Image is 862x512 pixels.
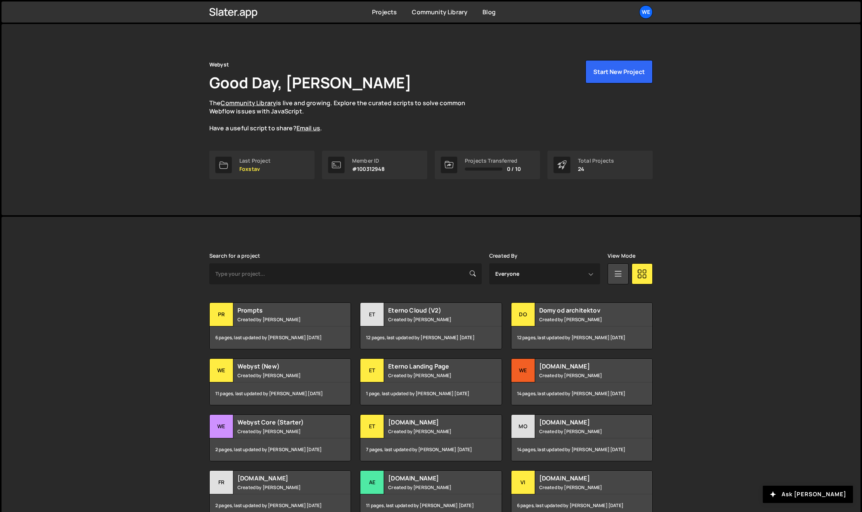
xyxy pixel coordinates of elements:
a: Email us [296,124,320,132]
a: Projects [372,8,397,16]
h2: Webyst (New) [237,362,328,370]
small: Created by [PERSON_NAME] [539,316,630,323]
h1: Good Day, [PERSON_NAME] [209,72,411,93]
div: Total Projects [578,158,614,164]
a: Et Eterno Cloud (V2) Created by [PERSON_NAME] 12 pages, last updated by [PERSON_NAME] [DATE] [360,302,502,349]
label: Created By [489,253,518,259]
a: Blog [482,8,496,16]
a: We Webyst (New) Created by [PERSON_NAME] 11 pages, last updated by [PERSON_NAME] [DATE] [209,358,351,405]
small: Created by [PERSON_NAME] [237,484,328,491]
h2: Eterno Cloud (V2) [388,306,479,314]
h2: [DOMAIN_NAME] [539,418,630,426]
h2: Webyst Core (Starter) [237,418,328,426]
span: 0 / 10 [507,166,521,172]
div: Et [360,303,384,326]
label: Search for a project [209,253,260,259]
a: We Webyst Core (Starter) Created by [PERSON_NAME] 2 pages, last updated by [PERSON_NAME] [DATE] [209,414,351,461]
div: 14 pages, last updated by [PERSON_NAME] [DATE] [511,382,652,405]
div: Do [511,303,535,326]
small: Created by [PERSON_NAME] [539,428,630,435]
a: Community Library [412,8,467,16]
div: we [511,359,535,382]
p: 24 [578,166,614,172]
small: Created by [PERSON_NAME] [237,428,328,435]
a: et [DOMAIN_NAME] Created by [PERSON_NAME] 7 pages, last updated by [PERSON_NAME] [DATE] [360,414,502,461]
a: Do Domy od architektov Created by [PERSON_NAME] 12 pages, last updated by [PERSON_NAME] [DATE] [511,302,653,349]
div: et [360,415,384,438]
a: we [DOMAIN_NAME] Created by [PERSON_NAME] 14 pages, last updated by [PERSON_NAME] [DATE] [511,358,653,405]
div: Last Project [239,158,271,164]
div: 11 pages, last updated by [PERSON_NAME] [DATE] [210,382,351,405]
p: Foxstav [239,166,271,172]
div: 7 pages, last updated by [PERSON_NAME] [DATE] [360,438,501,461]
h2: [DOMAIN_NAME] [388,418,479,426]
a: Et Eterno Landing Page Created by [PERSON_NAME] 1 page, last updated by [PERSON_NAME] [DATE] [360,358,502,405]
div: 14 pages, last updated by [PERSON_NAME] [DATE] [511,438,652,461]
small: Created by [PERSON_NAME] [539,484,630,491]
div: We [210,415,233,438]
div: 6 pages, last updated by [PERSON_NAME] [DATE] [210,326,351,349]
button: Start New Project [585,60,653,83]
small: Created by [PERSON_NAME] [388,316,479,323]
h2: [DOMAIN_NAME] [539,362,630,370]
a: Pr Prompts Created by [PERSON_NAME] 6 pages, last updated by [PERSON_NAME] [DATE] [209,302,351,349]
div: 12 pages, last updated by [PERSON_NAME] [DATE] [360,326,501,349]
h2: Eterno Landing Page [388,362,479,370]
div: Webyst [209,60,229,69]
small: Created by [PERSON_NAME] [539,372,630,379]
div: 2 pages, last updated by [PERSON_NAME] [DATE] [210,438,351,461]
h2: [DOMAIN_NAME] [237,474,328,482]
small: Created by [PERSON_NAME] [237,316,328,323]
div: vi [511,471,535,494]
a: mo [DOMAIN_NAME] Created by [PERSON_NAME] 14 pages, last updated by [PERSON_NAME] [DATE] [511,414,653,461]
a: Community Library [221,99,276,107]
div: Et [360,359,384,382]
h2: Prompts [237,306,328,314]
small: Created by [PERSON_NAME] [237,372,328,379]
h2: [DOMAIN_NAME] [539,474,630,482]
a: We [639,5,653,19]
h2: [DOMAIN_NAME] [388,474,479,482]
div: mo [511,415,535,438]
div: 12 pages, last updated by [PERSON_NAME] [DATE] [511,326,652,349]
small: Created by [PERSON_NAME] [388,484,479,491]
div: fr [210,471,233,494]
button: Ask [PERSON_NAME] [763,486,853,503]
div: Member ID [352,158,385,164]
p: #100312948 [352,166,385,172]
small: Created by [PERSON_NAME] [388,372,479,379]
div: 1 page, last updated by [PERSON_NAME] [DATE] [360,382,501,405]
input: Type your project... [209,263,482,284]
p: The is live and growing. Explore the curated scripts to solve common Webflow issues with JavaScri... [209,99,480,133]
div: Pr [210,303,233,326]
label: View Mode [608,253,635,259]
div: Projects Transferred [465,158,521,164]
a: Last Project Foxstav [209,151,315,179]
div: ae [360,471,384,494]
h2: Domy od architektov [539,306,630,314]
div: We [210,359,233,382]
small: Created by [PERSON_NAME] [388,428,479,435]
